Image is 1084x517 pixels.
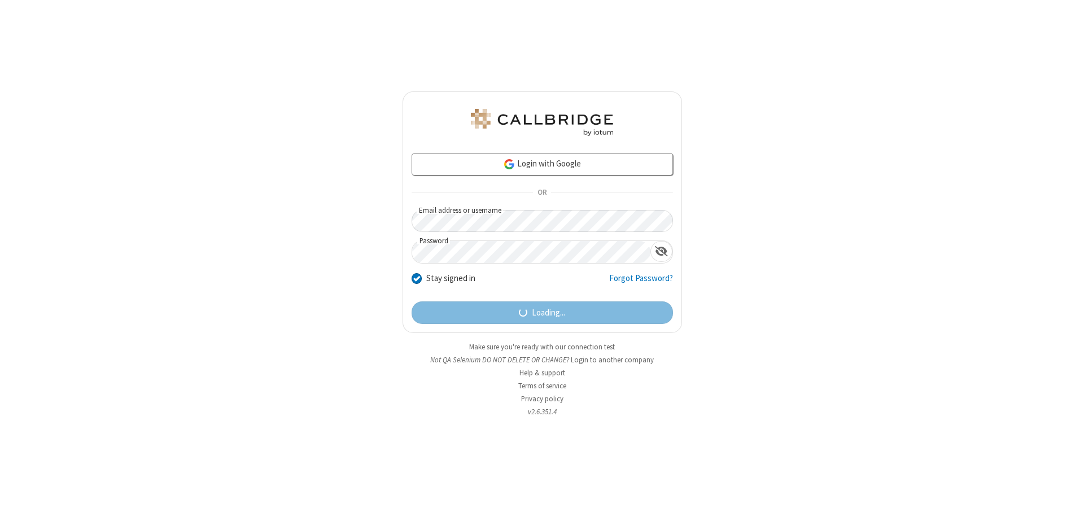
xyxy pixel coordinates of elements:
a: Privacy policy [521,394,563,404]
a: Login with Google [412,153,673,176]
img: google-icon.png [503,158,515,170]
div: Show password [650,241,672,262]
span: OR [533,185,551,201]
li: v2.6.351.4 [403,406,682,417]
label: Stay signed in [426,272,475,285]
li: Not QA Selenium DO NOT DELETE OR CHANGE? [403,354,682,365]
input: Password [412,241,650,263]
button: Loading... [412,301,673,324]
a: Forgot Password? [609,272,673,293]
button: Login to another company [571,354,654,365]
a: Make sure you're ready with our connection test [469,342,615,352]
img: QA Selenium DO NOT DELETE OR CHANGE [469,109,615,136]
input: Email address or username [412,210,673,232]
span: Loading... [532,306,565,319]
a: Help & support [519,368,565,378]
a: Terms of service [518,381,566,391]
